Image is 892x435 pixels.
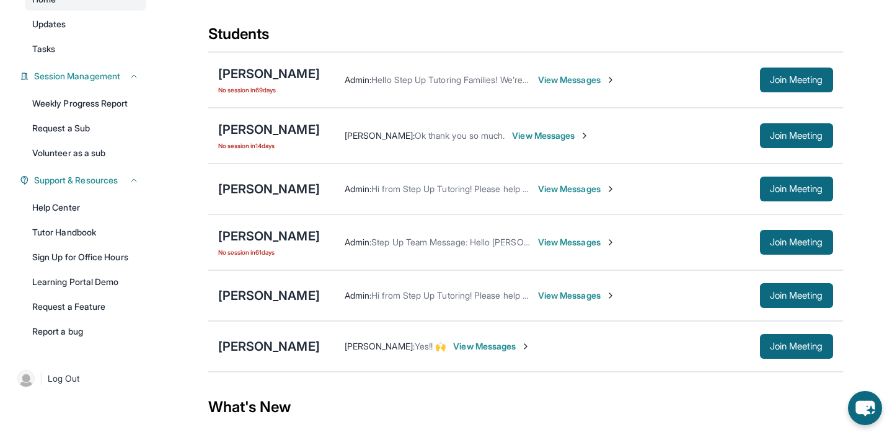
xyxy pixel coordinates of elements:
[415,130,505,141] span: Ok thank you so much.
[34,70,120,82] span: Session Management
[29,174,139,187] button: Support & Resources
[218,227,320,245] div: [PERSON_NAME]
[512,130,590,142] span: View Messages
[770,239,823,246] span: Join Meeting
[218,121,320,138] div: [PERSON_NAME]
[29,70,139,82] button: Session Management
[345,290,371,301] span: Admin :
[25,271,146,293] a: Learning Portal Demo
[606,237,616,247] img: Chevron-Right
[760,334,833,359] button: Join Meeting
[25,38,146,60] a: Tasks
[770,343,823,350] span: Join Meeting
[345,74,371,85] span: Admin :
[345,341,415,351] span: [PERSON_NAME] :
[606,291,616,301] img: Chevron-Right
[538,236,616,248] span: View Messages
[208,380,843,434] div: What's New
[40,371,43,386] span: |
[218,141,320,151] span: No session in 14 days
[218,65,320,82] div: [PERSON_NAME]
[538,289,616,302] span: View Messages
[17,370,35,387] img: user-img
[25,246,146,268] a: Sign Up for Office Hours
[770,76,823,84] span: Join Meeting
[32,18,66,30] span: Updates
[606,75,616,85] img: Chevron-Right
[25,196,146,219] a: Help Center
[218,287,320,304] div: [PERSON_NAME]
[770,132,823,139] span: Join Meeting
[25,320,146,343] a: Report a bug
[48,372,80,385] span: Log Out
[580,131,590,141] img: Chevron-Right
[25,13,146,35] a: Updates
[538,74,616,86] span: View Messages
[218,180,320,198] div: [PERSON_NAME]
[25,92,146,115] a: Weekly Progress Report
[25,117,146,139] a: Request a Sub
[415,341,446,351] span: Yes!! 🙌
[760,68,833,92] button: Join Meeting
[345,183,371,194] span: Admin :
[34,174,118,187] span: Support & Resources
[25,296,146,318] a: Request a Feature
[25,142,146,164] a: Volunteer as a sub
[453,340,531,353] span: View Messages
[208,24,843,51] div: Students
[760,230,833,255] button: Join Meeting
[32,43,55,55] span: Tasks
[521,341,531,351] img: Chevron-Right
[760,177,833,201] button: Join Meeting
[848,391,882,425] button: chat-button
[218,247,320,257] span: No session in 61 days
[760,123,833,148] button: Join Meeting
[25,221,146,244] a: Tutor Handbook
[218,338,320,355] div: [PERSON_NAME]
[770,292,823,299] span: Join Meeting
[218,85,320,95] span: No session in 69 days
[538,183,616,195] span: View Messages
[12,365,146,392] a: |Log Out
[606,184,616,194] img: Chevron-Right
[760,283,833,308] button: Join Meeting
[345,237,371,247] span: Admin :
[770,185,823,193] span: Join Meeting
[345,130,415,141] span: [PERSON_NAME] :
